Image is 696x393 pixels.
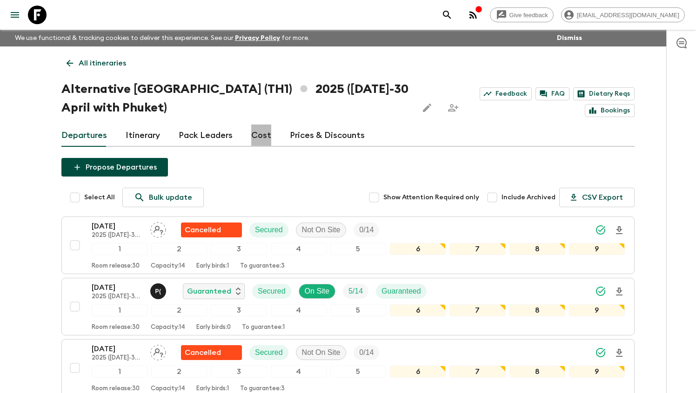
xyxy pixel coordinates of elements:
div: 9 [569,243,625,255]
svg: Synced Successfully [595,347,606,358]
p: [DATE] [92,221,143,232]
div: 4 [271,243,327,255]
p: P ( [155,288,161,295]
p: Early birds: 1 [196,385,229,393]
div: 5 [330,243,386,255]
div: Not On Site [296,345,347,360]
span: Include Archived [502,193,555,202]
button: P( [150,283,168,299]
p: Guaranteed [381,286,421,297]
div: 2 [151,243,207,255]
span: Share this itinerary [444,98,462,117]
div: Flash Pack cancellation [181,345,242,360]
div: 6 [390,304,446,316]
div: Trip Fill [354,223,379,237]
p: Bulk update [149,192,192,203]
div: 6 [390,366,446,378]
p: 5 / 14 [348,286,363,297]
div: 7 [449,366,505,378]
p: Secured [255,224,283,236]
p: We use functional & tracking cookies to deliver this experience. See our for more. [11,30,313,46]
p: 0 / 14 [359,224,374,236]
p: 2025 ([DATE]-30 April with Phuket) [92,354,143,362]
button: search adventures [438,6,456,24]
div: 1 [92,366,147,378]
span: Assign pack leader [150,347,166,355]
a: Itinerary [126,124,160,147]
svg: Download Onboarding [614,347,625,359]
p: All itineraries [79,58,126,69]
div: Not On Site [296,223,347,237]
div: 4 [271,366,327,378]
p: Capacity: 14 [151,385,185,393]
div: 2 [151,304,207,316]
svg: Download Onboarding [614,286,625,297]
p: 2025 ([DATE]-30 April with Phuket) [92,232,143,239]
a: Privacy Policy [235,35,280,41]
p: To guarantee: 1 [242,324,285,331]
span: Give feedback [504,12,553,19]
p: To guarantee: 3 [240,385,285,393]
button: Dismiss [555,32,584,45]
div: Secured [252,284,291,299]
div: 8 [509,304,565,316]
div: 3 [211,243,267,255]
div: 3 [211,366,267,378]
p: [DATE] [92,282,143,293]
div: 6 [390,243,446,255]
a: Feedback [480,87,532,100]
p: Room release: 30 [92,385,140,393]
div: 9 [569,366,625,378]
div: Trip Fill [354,345,379,360]
div: 9 [569,304,625,316]
p: Early birds: 1 [196,262,229,270]
a: Prices & Discounts [290,124,365,147]
span: [EMAIL_ADDRESS][DOMAIN_NAME] [572,12,684,19]
div: 7 [449,243,505,255]
button: [DATE]2025 ([DATE]-30 April with Phuket)Pooky (Thanaphan) KerdyooGuaranteedSecuredOn SiteTrip Fil... [61,278,635,335]
span: Assign pack leader [150,225,166,232]
p: Room release: 30 [92,262,140,270]
a: Cost [251,124,271,147]
div: Secured [249,345,288,360]
div: 7 [449,304,505,316]
h1: Alternative [GEOGRAPHIC_DATA] (TH1) 2025 ([DATE]-30 April with Phuket) [61,80,410,117]
p: Guaranteed [187,286,231,297]
button: Edit this itinerary [418,98,436,117]
p: 2025 ([DATE]-30 April with Phuket) [92,293,143,301]
span: Pooky (Thanaphan) Kerdyoo [150,286,168,294]
button: CSV Export [559,188,635,207]
p: Secured [258,286,286,297]
p: Early birds: 0 [196,324,231,331]
div: 5 [330,304,386,316]
a: All itineraries [61,54,131,72]
svg: Synced Successfully [595,224,606,236]
button: Propose Departures [61,158,168,177]
p: Capacity: 14 [151,262,185,270]
div: 4 [271,304,327,316]
p: Capacity: 14 [151,324,185,331]
p: On Site [305,286,329,297]
a: Bulk update [122,188,204,207]
div: 2 [151,366,207,378]
p: Cancelled [185,224,221,236]
button: [DATE]2025 ([DATE]-30 April with Phuket)Assign pack leaderFlash Pack cancellationSecuredNot On Si... [61,216,635,274]
div: 1 [92,243,147,255]
p: Not On Site [302,224,341,236]
div: 5 [330,366,386,378]
span: Select All [84,193,115,202]
a: Give feedback [490,7,554,22]
p: Room release: 30 [92,324,140,331]
a: Pack Leaders [179,124,233,147]
div: Secured [249,223,288,237]
span: Show Attention Required only [383,193,479,202]
svg: Download Onboarding [614,225,625,236]
p: Secured [255,347,283,358]
p: 0 / 14 [359,347,374,358]
div: 8 [509,366,565,378]
a: Departures [61,124,107,147]
div: 8 [509,243,565,255]
button: menu [6,6,24,24]
a: FAQ [535,87,569,100]
div: 1 [92,304,147,316]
